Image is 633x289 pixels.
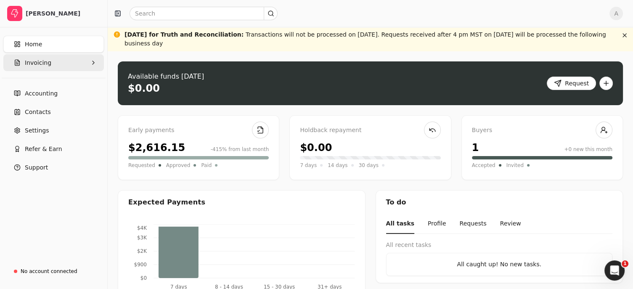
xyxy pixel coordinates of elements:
span: Home [25,40,42,49]
span: Settings [25,126,49,135]
div: $0.00 [300,140,332,155]
div: $2,616.15 [128,140,185,155]
span: Requested [128,161,155,170]
tspan: $900 [134,262,146,268]
div: $0.00 [128,82,160,95]
span: 30 days [359,161,379,170]
a: Accounting [3,85,104,102]
div: Transactions will not be processed on [DATE]. Requests received after 4 pm MST on [DATE] will be ... [124,30,616,48]
div: All caught up! No new tasks. [393,260,606,269]
button: Request [547,77,596,90]
div: Early payments [128,126,269,135]
span: Invited [506,161,524,170]
button: Invoicing [3,54,104,71]
div: Holdback repayment [300,126,440,135]
tspan: $3K [137,235,147,241]
span: 7 days [300,161,317,170]
span: [DATE] for Truth and Reconciliation : [124,31,244,38]
a: Contacts [3,103,104,120]
div: Available funds [DATE] [128,72,204,82]
div: [PERSON_NAME] [26,9,100,18]
a: Settings [3,122,104,139]
tspan: $4K [137,225,147,231]
div: No account connected [21,268,77,275]
iframe: Intercom live chat [604,260,625,281]
span: 1 [622,260,628,267]
button: Support [3,159,104,176]
span: 14 days [328,161,347,170]
span: Approved [166,161,191,170]
a: No account connected [3,264,104,279]
span: Contacts [25,108,51,117]
button: A [609,7,623,20]
div: +0 new this month [564,146,612,153]
span: Paid [201,161,212,170]
div: -415% from last month [211,146,269,153]
span: Invoicing [25,58,51,67]
div: 1 [472,140,479,155]
span: Accepted [472,161,495,170]
button: All tasks [386,214,414,234]
button: Refer & Earn [3,141,104,157]
div: Buyers [472,126,612,135]
button: Profile [428,214,446,234]
span: Accounting [25,89,58,98]
div: To do [376,191,623,214]
div: All recent tasks [386,241,613,249]
span: Support [25,163,48,172]
tspan: $0 [140,275,147,281]
button: Requests [459,214,486,234]
input: Search [130,7,278,20]
tspan: $2K [137,248,147,254]
div: Expected Payments [128,197,205,207]
button: Review [500,214,521,234]
span: Refer & Earn [25,145,62,154]
a: Home [3,36,104,53]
